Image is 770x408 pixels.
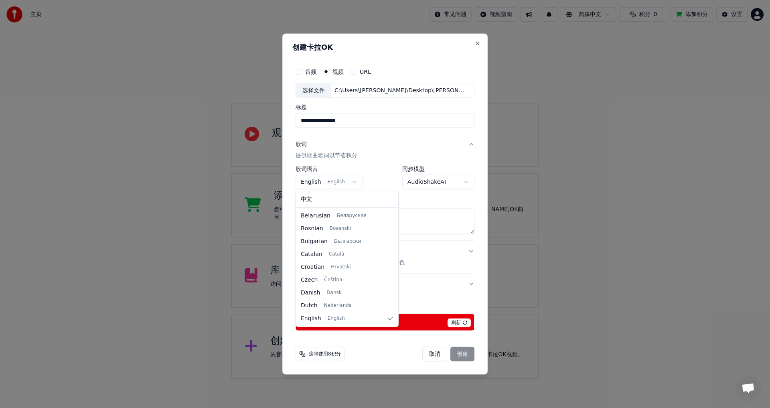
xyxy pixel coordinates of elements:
[301,289,320,297] span: Danish
[301,195,312,203] span: 中文
[301,302,318,310] span: Dutch
[301,315,321,323] span: English
[301,212,330,220] span: Belarusian
[301,225,323,233] span: Bosnian
[331,264,351,270] span: Hrvatski
[324,302,351,309] span: Nederlands
[329,251,344,258] span: Català
[337,213,367,219] span: Беларуская
[334,238,361,245] span: Български
[301,276,318,284] span: Czech
[326,290,341,296] span: Dansk
[301,250,322,258] span: Catalan
[301,263,324,271] span: Croatian
[328,315,345,322] span: English
[324,277,342,283] span: Čeština
[330,225,351,232] span: Bosanski
[301,237,328,246] span: Bulgarian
